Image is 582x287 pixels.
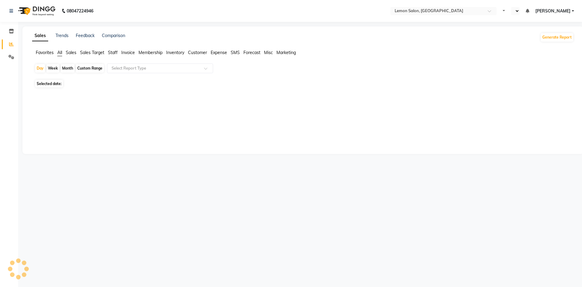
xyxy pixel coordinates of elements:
[57,50,62,55] span: All
[35,80,63,87] span: Selected date:
[139,50,162,55] span: Membership
[108,50,118,55] span: Staff
[264,50,273,55] span: Misc
[15,2,57,19] img: logo
[76,33,95,38] a: Feedback
[276,50,296,55] span: Marketing
[61,64,75,73] div: Month
[76,64,104,73] div: Custom Range
[66,50,76,55] span: Sales
[80,50,104,55] span: Sales Target
[32,30,48,41] a: Sales
[541,33,573,42] button: Generate Report
[166,50,184,55] span: Inventory
[102,33,125,38] a: Comparison
[46,64,59,73] div: Week
[231,50,240,55] span: SMS
[188,50,207,55] span: Customer
[36,50,54,55] span: Favorites
[121,50,135,55] span: Invoice
[243,50,260,55] span: Forecast
[55,33,69,38] a: Trends
[35,64,45,73] div: Day
[211,50,227,55] span: Expense
[67,2,93,19] b: 08047224946
[535,8,570,14] span: [PERSON_NAME]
